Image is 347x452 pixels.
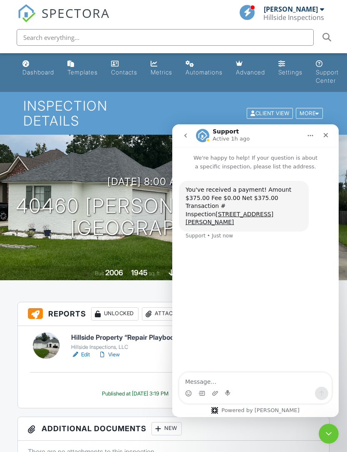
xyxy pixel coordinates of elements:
[172,124,339,417] iframe: Intercom live chat
[18,302,330,326] h3: Reports
[111,69,137,76] div: Contacts
[108,57,141,80] a: Contacts
[264,5,318,13] div: [PERSON_NAME]
[71,332,211,343] h6: Hillside Property “Repair Playbook”
[319,424,339,444] iframe: Intercom live chat
[151,422,182,435] div: New
[107,176,240,187] h3: [DATE] 8:00 am - 11:00 am
[23,99,324,128] h1: Inspection Details
[17,11,110,29] a: SPECTORA
[246,110,295,116] a: Client View
[312,57,342,89] a: Support Center
[19,57,57,80] a: Dashboard
[186,69,223,76] div: Automations
[71,351,90,359] a: Edit
[71,332,211,351] a: Hillside Property “Repair Playbook” Hillside Inspections, LLC
[275,57,306,80] a: Settings
[142,307,182,321] div: Attach
[22,69,54,76] div: Dashboard
[263,13,324,22] div: Hillside Inspections
[67,69,98,76] div: Templates
[278,69,302,76] div: Settings
[71,344,211,351] div: Hillside Inspections, LLC
[296,108,323,119] div: More
[95,270,104,277] span: Built
[182,57,226,80] a: Automations (Basic)
[16,195,331,239] h1: 40460 [PERSON_NAME] Oak Ct [GEOGRAPHIC_DATA]
[17,29,314,46] input: Search everything...
[105,268,123,277] div: 2006
[151,69,172,76] div: Metrics
[147,57,176,80] a: Metrics
[233,57,268,80] a: Advanced
[247,108,293,119] div: Client View
[64,57,101,80] a: Templates
[236,69,265,76] div: Advanced
[149,270,161,277] span: sq. ft.
[316,69,339,84] div: Support Center
[98,351,120,359] a: View
[17,4,36,22] img: The Best Home Inspection Software - Spectora
[91,307,139,321] div: Unlocked
[42,4,110,22] span: SPECTORA
[18,417,330,441] h3: Additional Documents
[131,268,148,277] div: 1945
[102,390,169,397] div: Published at [DATE] 3:19 PM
